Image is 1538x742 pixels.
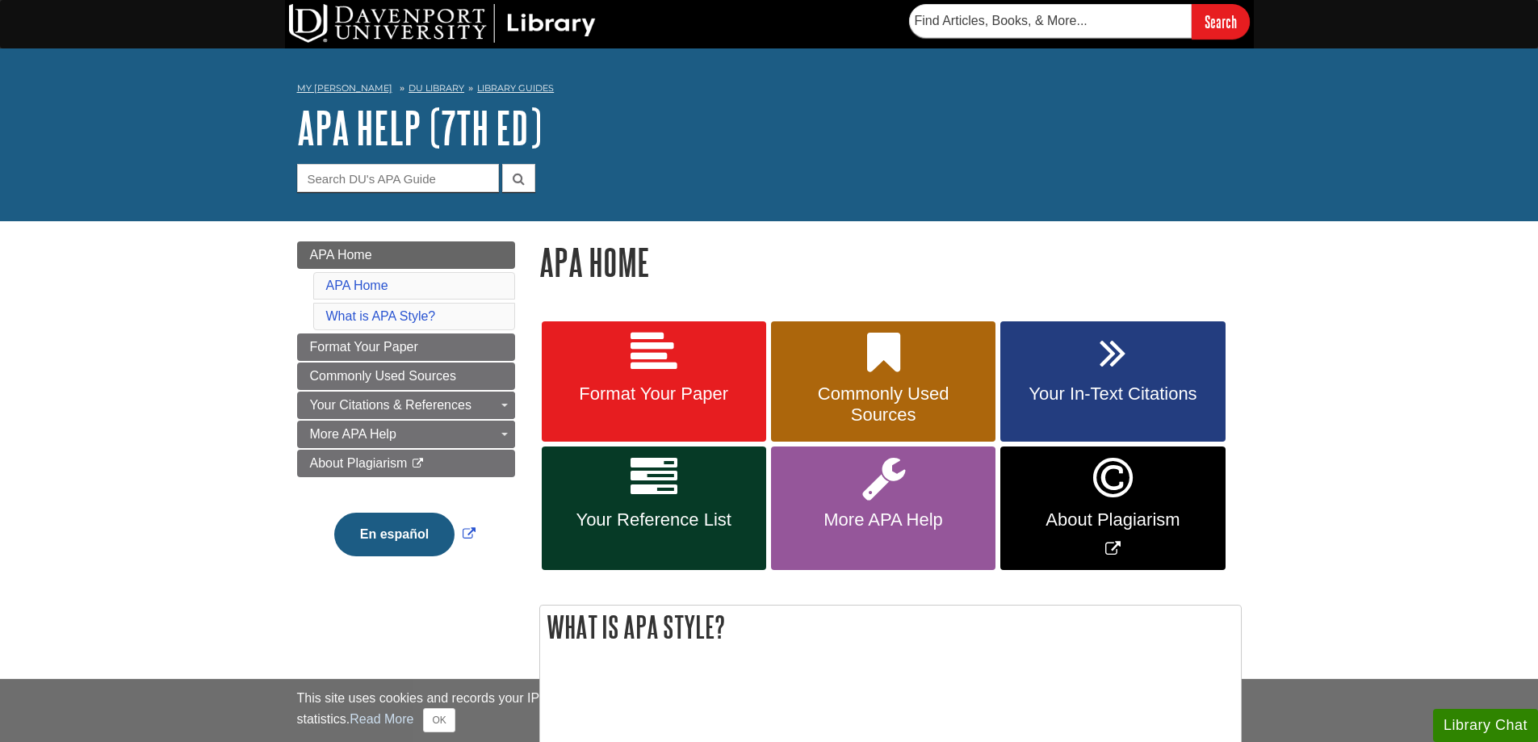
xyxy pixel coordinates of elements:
a: More APA Help [771,446,995,570]
a: APA Help (7th Ed) [297,103,542,153]
button: Library Chat [1433,709,1538,742]
h2: What is APA Style? [540,606,1241,648]
span: Your Reference List [554,509,754,530]
a: APA Home [326,279,388,292]
button: En español [334,513,455,556]
a: Commonly Used Sources [297,363,515,390]
a: Your Citations & References [297,392,515,419]
i: This link opens in a new window [411,459,425,469]
a: DU Library [409,82,464,94]
span: Format Your Paper [310,340,418,354]
span: More APA Help [783,509,983,530]
span: Your Citations & References [310,398,471,412]
input: Find Articles, Books, & More... [909,4,1192,38]
a: What is APA Style? [326,309,436,323]
nav: breadcrumb [297,78,1242,103]
a: Link opens in new window [1000,446,1225,570]
span: About Plagiarism [1012,509,1213,530]
span: Format Your Paper [554,384,754,405]
div: This site uses cookies and records your IP address for usage statistics. Additionally, we use Goo... [297,689,1242,732]
a: About Plagiarism [297,450,515,477]
a: Your Reference List [542,446,766,570]
input: Search [1192,4,1250,39]
a: Format Your Paper [542,321,766,442]
a: Your In-Text Citations [1000,321,1225,442]
img: DU Library [289,4,596,43]
a: APA Home [297,241,515,269]
a: Format Your Paper [297,333,515,361]
button: Close [423,708,455,732]
a: Read More [350,712,413,726]
span: About Plagiarism [310,456,408,470]
a: More APA Help [297,421,515,448]
h1: APA Home [539,241,1242,283]
span: More APA Help [310,427,396,441]
span: APA Home [310,248,372,262]
a: Link opens in new window [330,527,480,541]
input: Search DU's APA Guide [297,164,499,192]
span: Commonly Used Sources [783,384,983,425]
span: Commonly Used Sources [310,369,456,383]
a: Library Guides [477,82,554,94]
a: My [PERSON_NAME] [297,82,392,95]
span: Your In-Text Citations [1012,384,1213,405]
form: Searches DU Library's articles, books, and more [909,4,1250,39]
a: Commonly Used Sources [771,321,995,442]
div: Guide Page Menu [297,241,515,584]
